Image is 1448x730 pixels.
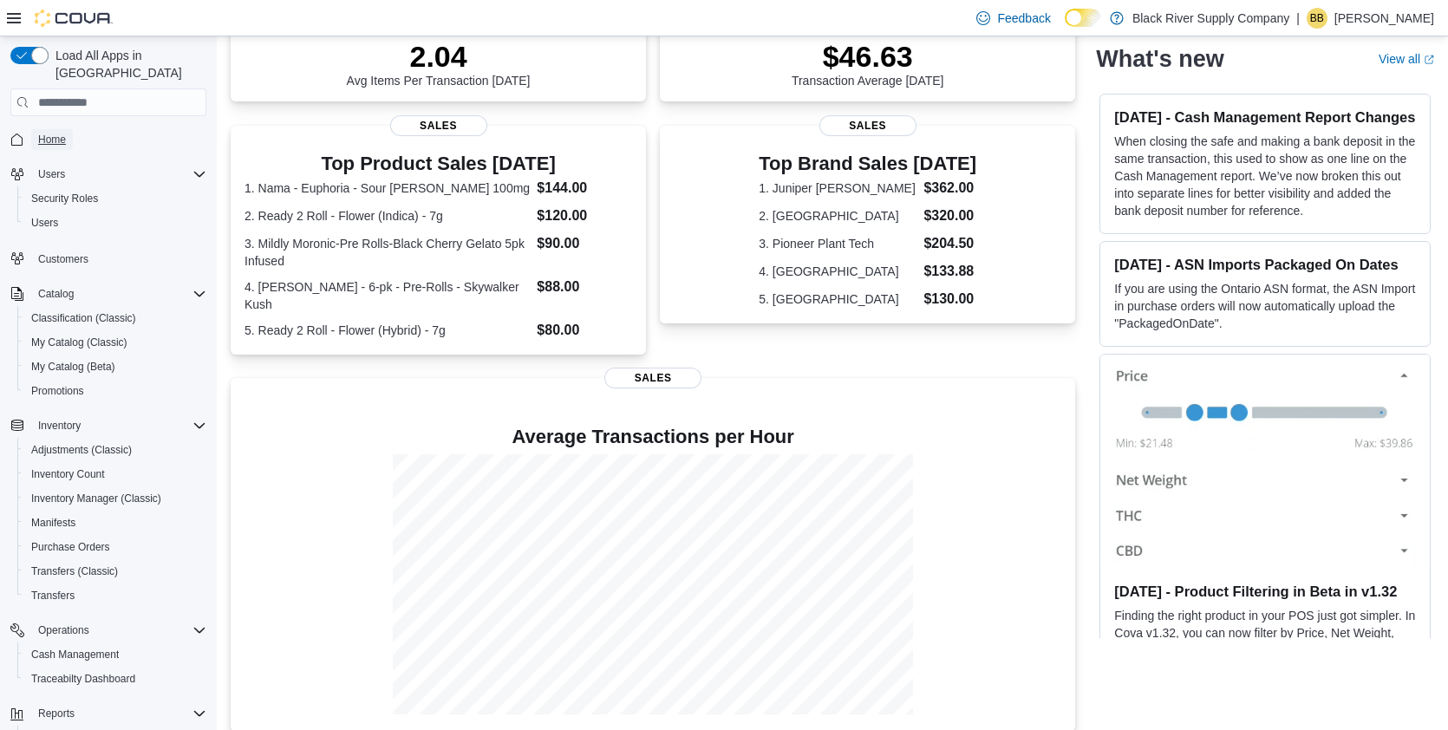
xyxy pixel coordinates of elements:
[759,207,916,225] dt: 2. [GEOGRAPHIC_DATA]
[1307,8,1327,29] div: Brandon Blount
[35,10,113,27] img: Cova
[17,186,213,211] button: Security Roles
[245,153,632,174] h3: Top Product Sales [DATE]
[31,703,206,724] span: Reports
[31,620,206,641] span: Operations
[38,287,74,301] span: Catalog
[31,284,81,304] button: Catalog
[3,245,213,270] button: Customers
[31,129,73,150] a: Home
[38,167,65,181] span: Users
[31,164,206,185] span: Users
[17,511,213,535] button: Manifests
[24,464,112,485] a: Inventory Count
[24,308,206,329] span: Classification (Classic)
[24,381,91,401] a: Promotions
[1114,256,1416,273] h3: [DATE] - ASN Imports Packaged On Dates
[759,153,976,174] h3: Top Brand Sales [DATE]
[38,707,75,720] span: Reports
[17,667,213,691] button: Traceabilty Dashboard
[31,564,118,578] span: Transfers (Classic)
[17,379,213,403] button: Promotions
[537,277,632,297] dd: $88.00
[31,247,206,269] span: Customers
[923,205,976,226] dd: $320.00
[31,492,161,505] span: Inventory Manager (Classic)
[31,672,135,686] span: Traceabilty Dashboard
[3,701,213,726] button: Reports
[31,164,72,185] button: Users
[24,440,139,460] a: Adjustments (Classic)
[1114,280,1416,332] p: If you are using the Ontario ASN format, the ASN Import in purchase orders will now automatically...
[17,535,213,559] button: Purchase Orders
[1114,108,1416,126] h3: [DATE] - Cash Management Report Changes
[923,178,976,199] dd: $362.00
[969,1,1057,36] a: Feedback
[923,233,976,254] dd: $204.50
[31,336,127,349] span: My Catalog (Classic)
[997,10,1050,27] span: Feedback
[24,212,65,233] a: Users
[17,438,213,462] button: Adjustments (Classic)
[1296,8,1300,29] p: |
[245,427,1061,447] h4: Average Transactions per Hour
[31,415,206,436] span: Inventory
[17,355,213,379] button: My Catalog (Beta)
[3,282,213,306] button: Catalog
[759,235,916,252] dt: 3. Pioneer Plant Tech
[1310,8,1324,29] span: BB
[24,537,206,557] span: Purchase Orders
[1114,583,1416,600] h3: [DATE] - Product Filtering in Beta in v1.32
[24,381,206,401] span: Promotions
[31,467,105,481] span: Inventory Count
[24,668,206,689] span: Traceabilty Dashboard
[17,559,213,583] button: Transfers (Classic)
[24,356,206,377] span: My Catalog (Beta)
[31,284,206,304] span: Catalog
[17,330,213,355] button: My Catalog (Classic)
[1379,52,1434,66] a: View allExternal link
[759,290,916,308] dt: 5. [GEOGRAPHIC_DATA]
[759,263,916,280] dt: 4. [GEOGRAPHIC_DATA]
[245,179,530,197] dt: 1. Nama - Euphoria - Sour [PERSON_NAME] 100mg
[17,462,213,486] button: Inventory Count
[759,179,916,197] dt: 1. Juniper [PERSON_NAME]
[245,207,530,225] dt: 2. Ready 2 Roll - Flower (Indica) - 7g
[31,620,96,641] button: Operations
[537,205,632,226] dd: $120.00
[24,188,105,209] a: Security Roles
[792,39,944,88] div: Transaction Average [DATE]
[245,322,530,339] dt: 5. Ready 2 Roll - Flower (Hybrid) - 7g
[24,212,206,233] span: Users
[24,332,206,353] span: My Catalog (Classic)
[17,486,213,511] button: Inventory Manager (Classic)
[24,512,82,533] a: Manifests
[1065,9,1101,27] input: Dark Mode
[24,512,206,533] span: Manifests
[31,216,58,230] span: Users
[24,644,206,665] span: Cash Management
[347,39,531,74] p: 2.04
[24,585,82,606] a: Transfers
[3,618,213,642] button: Operations
[17,642,213,667] button: Cash Management
[24,644,126,665] a: Cash Management
[923,289,976,310] dd: $130.00
[1114,607,1416,711] p: Finding the right product in your POS just got simpler. In Cova v1.32, you can now filter by Pric...
[1132,8,1289,29] p: Black River Supply Company
[792,39,944,74] p: $46.63
[1424,55,1434,65] svg: External link
[31,384,84,398] span: Promotions
[31,128,206,150] span: Home
[24,188,206,209] span: Security Roles
[24,537,117,557] a: Purchase Orders
[24,488,168,509] a: Inventory Manager (Classic)
[38,252,88,266] span: Customers
[31,192,98,205] span: Security Roles
[1096,45,1223,73] h2: What's new
[24,356,122,377] a: My Catalog (Beta)
[3,127,213,152] button: Home
[24,308,143,329] a: Classification (Classic)
[245,278,530,313] dt: 4. [PERSON_NAME] - 6-pk - Pre-Rolls - Skywalker Kush
[390,115,487,136] span: Sales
